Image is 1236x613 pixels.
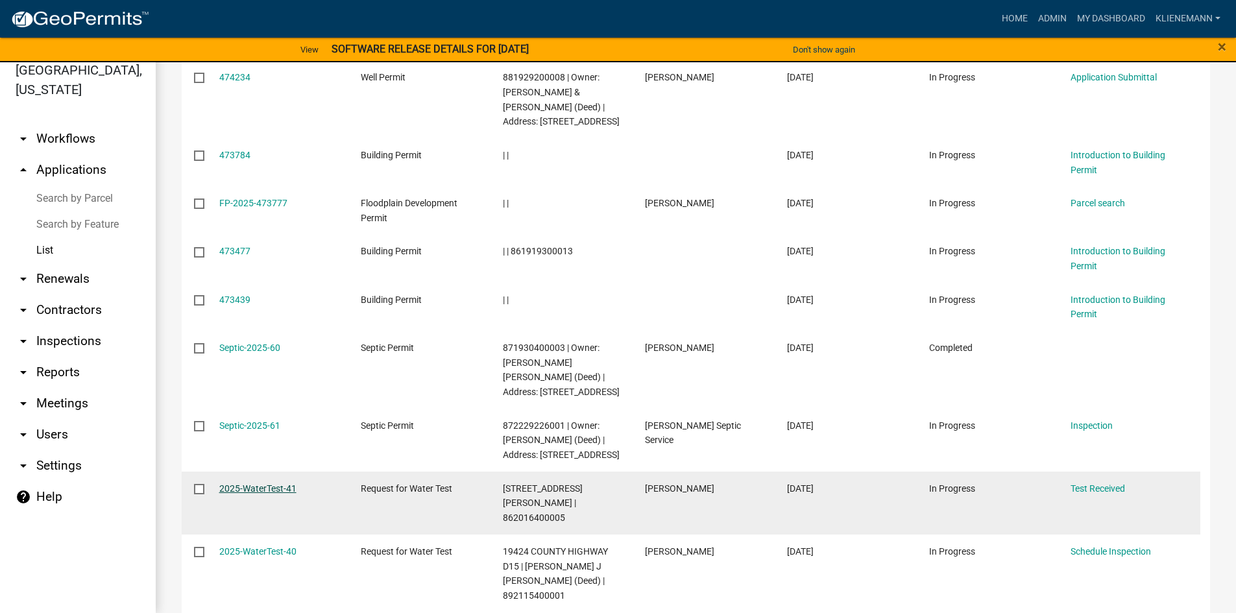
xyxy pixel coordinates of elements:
[788,39,860,60] button: Don't show again
[1071,483,1125,494] a: Test Received
[16,333,31,349] i: arrow_drop_down
[16,427,31,442] i: arrow_drop_down
[361,150,422,160] span: Building Permit
[219,420,280,431] a: Septic-2025-61
[219,343,280,353] a: Septic-2025-60
[361,546,452,557] span: Request for Water Test
[219,294,250,305] a: 473439
[16,302,31,318] i: arrow_drop_down
[787,198,814,208] span: 09/04/2025
[1071,246,1165,271] a: Introduction to Building Permit
[219,150,250,160] a: 473784
[361,246,422,256] span: Building Permit
[295,39,324,60] a: View
[1071,198,1125,208] a: Parcel search
[219,483,297,494] a: 2025-WaterTest-41
[361,72,406,82] span: Well Permit
[16,489,31,505] i: help
[361,343,414,353] span: Septic Permit
[1071,150,1165,175] a: Introduction to Building Permit
[219,246,250,256] a: 473477
[503,294,509,305] span: | |
[997,6,1033,31] a: Home
[361,294,422,305] span: Building Permit
[503,343,620,397] span: 871930400003 | Owner: Brown, Heather Ann Sue (Deed) | Address: 26525 COUNTY HIGHWAY S62
[16,365,31,380] i: arrow_drop_down
[503,483,583,523] span: 26875 310TH ST | Nancy | 862016400005
[929,198,975,208] span: In Progress
[219,546,297,557] a: 2025-WaterTest-40
[787,246,814,256] span: 09/04/2025
[929,483,975,494] span: In Progress
[219,72,250,82] a: 474234
[929,343,973,353] span: Completed
[503,72,620,126] span: 881929200008 | Owner: Vaughn, Anthony A. & Karisa (Deed) | Address: 20519 UU AVE
[929,546,975,557] span: In Progress
[645,546,714,557] span: Jon Linn
[16,162,31,178] i: arrow_drop_up
[16,271,31,287] i: arrow_drop_down
[1071,546,1151,557] a: Schedule Inspection
[787,150,814,160] span: 09/04/2025
[787,294,814,305] span: 09/04/2025
[1071,420,1113,431] a: Inspection
[929,72,975,82] span: In Progress
[503,150,509,160] span: | |
[361,420,414,431] span: Septic Permit
[645,72,714,82] span: Kendall Lienemann
[1218,38,1226,56] span: ×
[787,72,814,82] span: 09/05/2025
[16,396,31,411] i: arrow_drop_down
[929,294,975,305] span: In Progress
[1071,72,1157,82] a: Application Submittal
[503,420,620,461] span: 872229226001 | Owner: Risetter, Rae Jean (Deed) | Address: 13886 260TH ST
[1033,6,1072,31] a: Admin
[361,483,452,494] span: Request for Water Test
[787,483,814,494] span: 09/02/2025
[929,246,975,256] span: In Progress
[645,198,714,208] span: Kendall Lienemann
[787,546,814,557] span: 08/29/2025
[787,420,814,431] span: 09/03/2025
[929,150,975,160] span: In Progress
[219,198,287,208] a: FP-2025-473777
[503,246,573,256] span: | | 861919300013
[503,198,509,208] span: | |
[1072,6,1150,31] a: My Dashboard
[929,420,975,431] span: In Progress
[16,131,31,147] i: arrow_drop_down
[332,43,529,55] strong: SOFTWARE RELEASE DETAILS FOR [DATE]
[1218,39,1226,54] button: Close
[787,343,814,353] span: 09/04/2025
[361,198,457,223] span: Floodplain Development Permit
[16,458,31,474] i: arrow_drop_down
[645,420,741,446] span: Winters Septic Service
[1150,6,1226,31] a: klienemann
[645,483,714,494] span: Nancy Miller
[1071,294,1165,320] a: Introduction to Building Permit
[645,343,714,353] span: Heather Brown
[503,546,608,601] span: 19424 COUNTY HIGHWAY D15 | Linn, Jonathan J Linn, Hilary A (Deed) | 892115400001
